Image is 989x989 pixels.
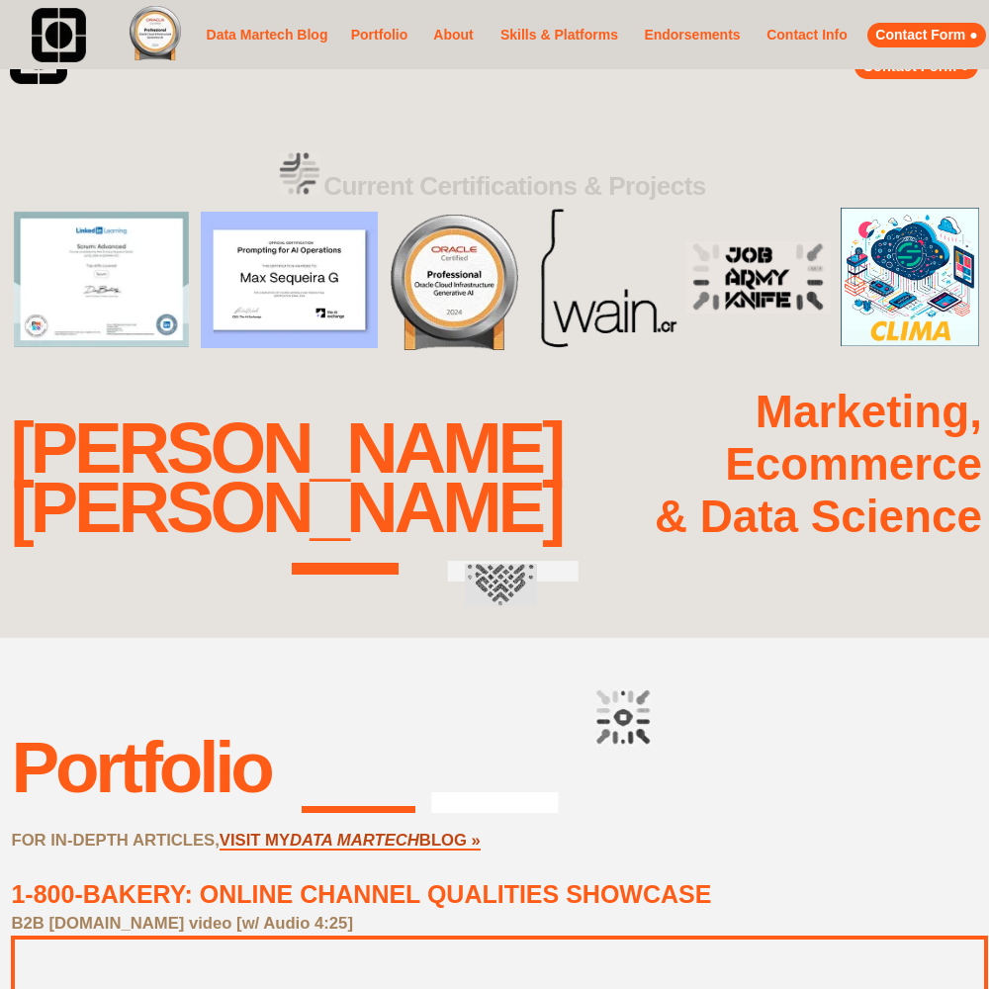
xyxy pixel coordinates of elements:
[11,880,711,908] a: 1-800-BAKERY: ONLINE CHANNEL QUALITIES SHOWCASE
[419,831,481,851] a: BLOG »
[220,831,290,851] a: VISIT MY
[323,171,706,201] strong: Current Certifications & Projects
[639,23,746,47] a: Endorsements
[725,439,982,490] strong: Ecommerce
[655,492,982,542] strong: & Data Science
[867,23,986,47] a: Contact Form ●
[11,726,270,808] div: Portfolio
[427,23,480,47] a: About
[761,23,854,47] a: Contact Info
[290,831,419,851] a: DATA MARTECH
[11,831,219,850] strong: FOR IN-DEPTH ARTICLES,
[11,914,352,933] strong: B2B [DOMAIN_NAME] video [w/ Audio 4:25]
[890,894,989,989] iframe: Chat Widget
[10,418,562,538] div: [PERSON_NAME] [PERSON_NAME]
[346,14,412,57] a: Portfolio
[203,7,331,63] a: Data Martech Blog
[494,14,624,57] a: Skills & Platforms
[756,387,982,437] strong: Marketing,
